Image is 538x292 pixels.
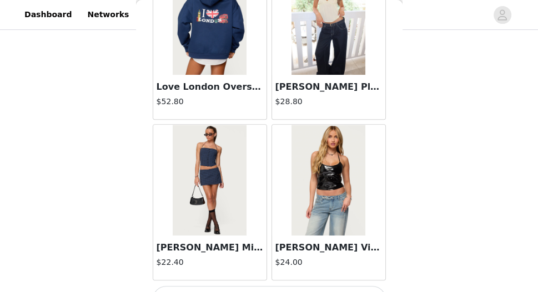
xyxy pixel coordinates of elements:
[157,96,263,107] h4: $52.80
[157,80,263,94] h3: Love London Oversized Hoodie
[275,241,382,254] h3: [PERSON_NAME] Vinyl Halter Top
[291,125,365,235] img: Vikki Vinyl Halter Top
[275,80,382,94] h3: [PERSON_NAME] Pleated Babydoll Top
[275,96,382,107] h4: $28.80
[18,2,78,27] a: Dashboard
[173,125,247,235] img: Winsley Gingham Mini Skort
[497,6,507,24] div: avatar
[81,2,135,27] a: Networks
[275,257,382,268] h4: $24.00
[157,241,263,254] h3: [PERSON_NAME] Mini Skort
[157,257,263,268] h4: $22.40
